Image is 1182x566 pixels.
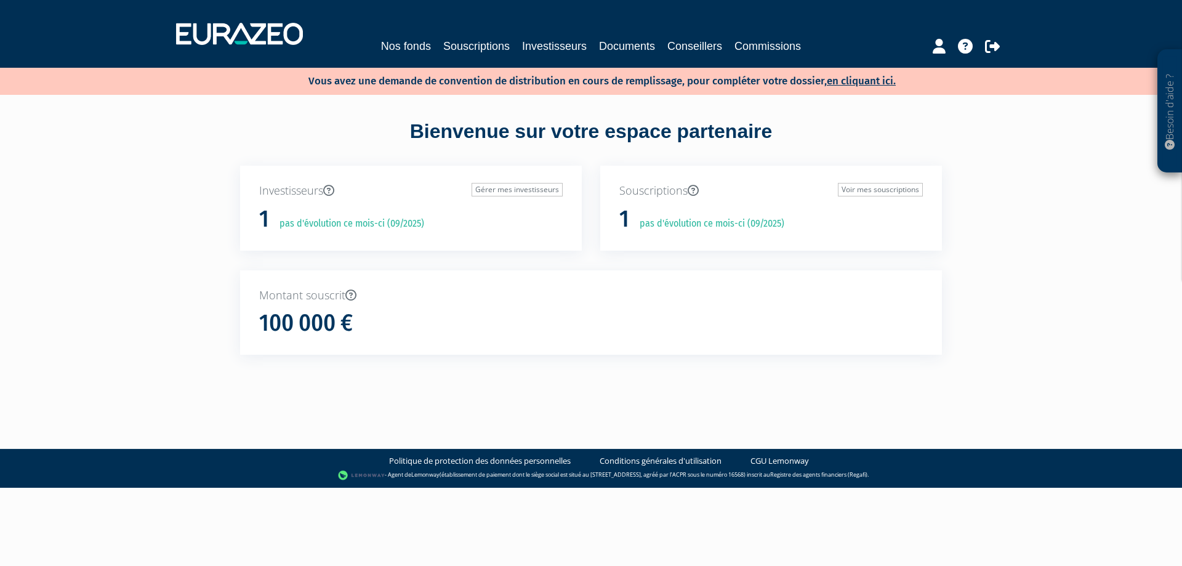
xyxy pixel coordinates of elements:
a: CGU Lemonway [750,455,809,467]
h1: 100 000 € [259,310,353,336]
p: Montant souscrit [259,288,923,304]
a: en cliquant ici. [827,75,896,87]
img: logo-lemonway.png [338,469,385,482]
p: Souscriptions [619,183,923,199]
a: Souscriptions [443,38,510,55]
p: pas d'évolution ce mois-ci (09/2025) [631,217,784,231]
a: Investisseurs [522,38,587,55]
a: Gérer mes investisseurs [472,183,563,196]
p: Investisseurs [259,183,563,199]
a: Conseillers [667,38,722,55]
a: Politique de protection des données personnelles [389,455,571,467]
div: Bienvenue sur votre espace partenaire [231,118,951,166]
p: pas d'évolution ce mois-ci (09/2025) [271,217,424,231]
a: Documents [599,38,655,55]
a: Registre des agents financiers (Regafi) [770,471,867,479]
p: Vous avez une demande de convention de distribution en cours de remplissage, pour compléter votre... [273,71,896,89]
a: Conditions générales d'utilisation [600,455,722,467]
div: - Agent de (établissement de paiement dont le siège social est situé au [STREET_ADDRESS], agréé p... [12,469,1170,482]
a: Lemonway [411,471,440,479]
a: Voir mes souscriptions [838,183,923,196]
p: Besoin d'aide ? [1163,56,1177,167]
a: Nos fonds [381,38,431,55]
h1: 1 [619,206,629,232]
a: Commissions [734,38,801,55]
img: 1732889491-logotype_eurazeo_blanc_rvb.png [176,23,303,45]
h1: 1 [259,206,269,232]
